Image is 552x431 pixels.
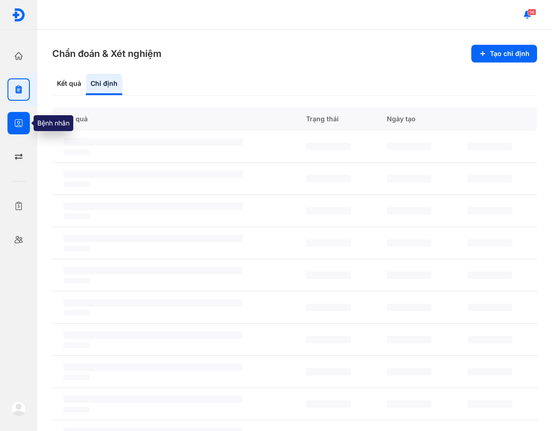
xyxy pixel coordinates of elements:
span: ‌ [468,239,512,247]
span: ‌ [63,363,243,371]
span: ‌ [63,246,90,251]
span: ‌ [387,239,432,247]
span: ‌ [306,271,351,279]
img: logo [11,401,26,416]
span: ‌ [63,138,243,146]
span: ‌ [63,375,90,380]
span: ‌ [306,207,351,215]
span: ‌ [306,304,351,311]
span: ‌ [468,400,512,408]
div: Ngày tạo [376,107,456,131]
span: ‌ [63,299,243,306]
span: ‌ [387,368,432,375]
span: ‌ [468,271,512,279]
span: ‌ [306,239,351,247]
span: ‌ [387,304,432,311]
span: 96 [528,9,536,15]
span: ‌ [387,336,432,343]
span: ‌ [63,181,90,187]
span: ‌ [468,368,512,375]
span: ‌ [306,336,351,343]
span: ‌ [306,368,351,375]
span: ‌ [306,143,351,150]
span: ‌ [468,207,512,215]
span: ‌ [63,235,243,242]
div: Chỉ định [86,74,122,95]
span: ‌ [468,304,512,311]
span: ‌ [306,400,351,408]
span: ‌ [63,278,90,284]
span: ‌ [63,342,90,348]
span: ‌ [63,202,243,210]
h3: Chẩn đoán & Xét nghiệm [52,47,161,60]
button: Tạo chỉ định [471,45,537,63]
span: ‌ [63,267,243,274]
img: logo [12,8,26,22]
div: Kết quả [52,74,86,95]
span: ‌ [468,143,512,150]
span: ‌ [387,143,432,150]
span: ‌ [468,336,512,343]
div: Kết quả [52,107,295,131]
span: ‌ [63,170,243,178]
span: ‌ [306,175,351,182]
span: ‌ [63,407,90,412]
div: Trạng thái [295,107,376,131]
span: ‌ [468,175,512,182]
span: ‌ [387,400,432,408]
span: ‌ [63,396,243,403]
span: ‌ [63,149,90,155]
span: ‌ [387,175,432,182]
span: ‌ [63,331,243,339]
span: ‌ [63,310,90,316]
span: ‌ [387,271,432,279]
span: ‌ [387,207,432,215]
span: ‌ [63,214,90,219]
